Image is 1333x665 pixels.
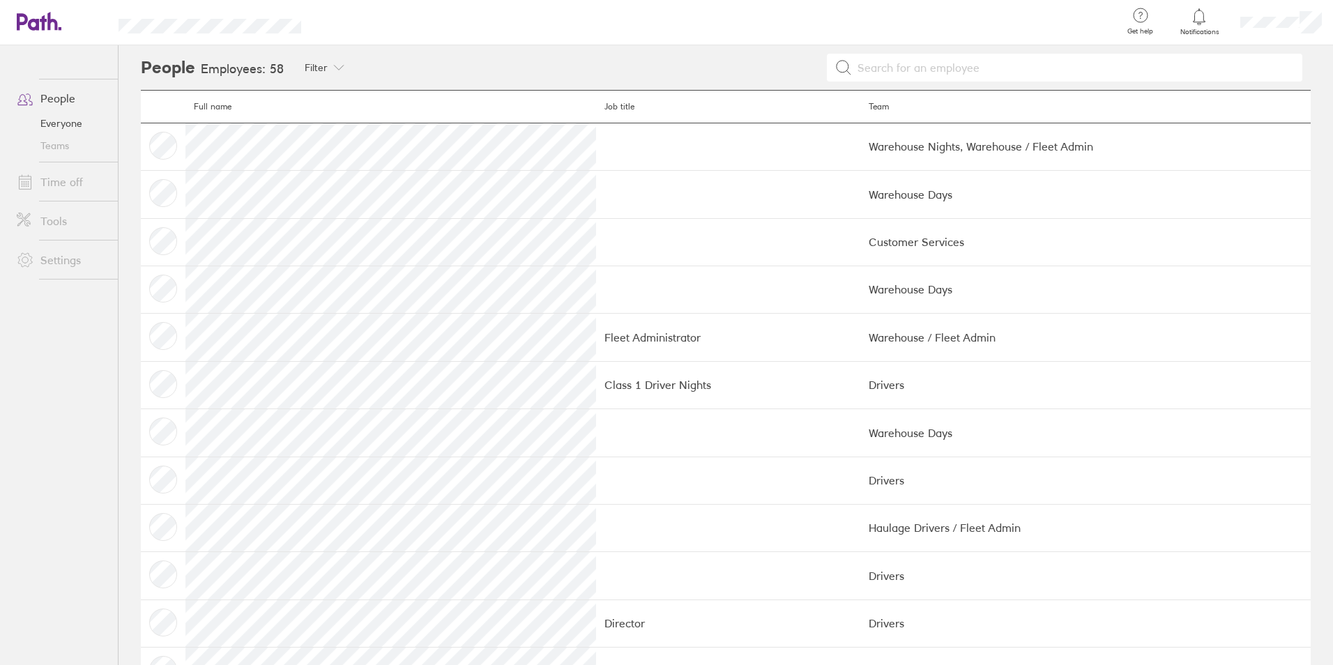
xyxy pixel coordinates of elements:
h3: Employees: 58 [201,62,284,77]
td: Drivers [860,552,1311,599]
span: Filter [305,62,328,73]
a: People [6,84,118,112]
a: Settings [6,246,118,274]
a: Everyone [6,112,118,135]
td: Director [596,599,860,647]
a: Tools [6,207,118,235]
td: Fleet Administrator [596,314,860,361]
td: Warehouse Days [860,171,1311,218]
td: Drivers [860,457,1311,504]
td: Drivers [860,599,1311,647]
span: Notifications [1177,28,1222,36]
th: Team [860,91,1311,123]
a: Notifications [1177,7,1222,36]
td: Haulage Drivers / Fleet Admin [860,504,1311,551]
h2: People [141,45,195,90]
a: Time off [6,168,118,196]
th: Full name [185,91,596,123]
td: Customer Services [860,218,1311,266]
td: Class 1 Driver Nights [596,361,860,408]
td: Warehouse Days [860,409,1311,457]
a: Teams [6,135,118,157]
td: Warehouse Days [860,266,1311,313]
input: Search for an employee [852,54,1295,81]
span: Get help [1118,27,1163,36]
td: Warehouse Nights, Warehouse / Fleet Admin [860,123,1311,170]
th: Job title [596,91,860,123]
td: Warehouse / Fleet Admin [860,314,1311,361]
td: Drivers [860,361,1311,408]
